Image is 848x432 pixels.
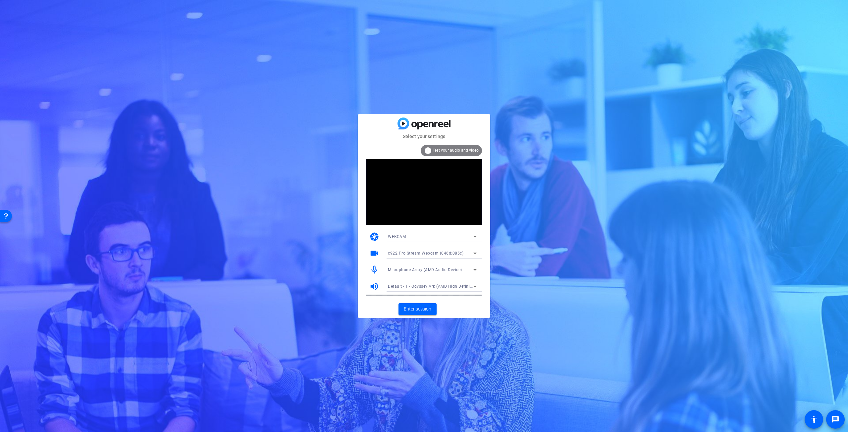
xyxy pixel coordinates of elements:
mat-icon: message [831,415,839,423]
mat-card-subtitle: Select your settings [358,133,490,140]
span: WEBCAM [388,234,406,239]
mat-icon: volume_up [369,281,379,291]
mat-icon: accessibility [810,415,818,423]
mat-icon: info [424,147,432,155]
span: Test your audio and video [433,148,479,153]
mat-icon: camera [369,232,379,242]
mat-icon: mic_none [369,265,379,275]
span: Microphone Array (AMD Audio Device) [388,267,462,272]
span: c922 Pro Stream Webcam (046d:085c) [388,251,463,256]
span: Default - 1 - Odyssey Ark (AMD High Definition Audio Device) [388,283,505,289]
mat-icon: videocam [369,248,379,258]
button: Enter session [398,303,437,315]
img: blue-gradient.svg [397,118,450,129]
span: Enter session [404,306,431,312]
